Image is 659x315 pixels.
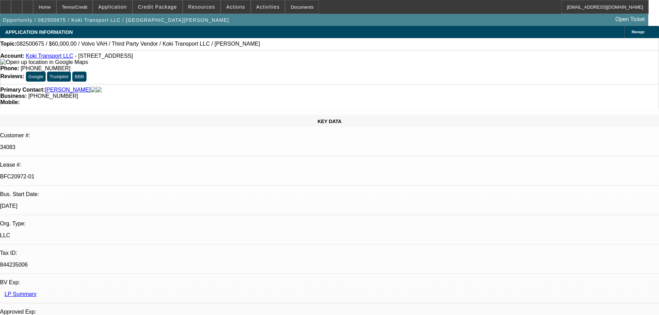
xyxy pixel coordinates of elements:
[0,93,27,99] strong: Business:
[26,72,46,82] button: Google
[28,93,78,99] span: [PHONE_NUMBER]
[5,29,73,35] span: APPLICATION INFORMATION
[0,41,17,47] strong: Topic:
[318,119,341,124] span: KEY DATA
[0,53,24,59] strong: Account:
[4,291,36,297] a: LP Summary
[47,72,71,82] button: Trustpilot
[226,4,245,10] span: Actions
[188,4,215,10] span: Resources
[96,87,102,93] img: linkedin-icon.png
[0,59,88,65] img: Open up location in Google Maps
[613,13,648,25] a: Open Ticket
[0,73,24,79] strong: Reviews:
[138,4,177,10] span: Credit Package
[17,41,260,47] span: 082500675 / $60,000.00 / Volvo VAH / Third Party Vendor / Koki Transport LLC / [PERSON_NAME]
[72,72,86,82] button: BBB
[0,65,19,71] strong: Phone:
[98,4,127,10] span: Application
[183,0,220,13] button: Resources
[75,53,133,59] span: - [STREET_ADDRESS]
[0,59,88,65] a: View Google Maps
[256,4,280,10] span: Activities
[0,87,45,93] strong: Primary Contact:
[0,99,20,105] strong: Mobile:
[251,0,285,13] button: Activities
[3,17,229,23] span: Opportunity / 082500675 / Koki Transport LLC / [GEOGRAPHIC_DATA][PERSON_NAME]
[21,65,71,71] span: [PHONE_NUMBER]
[133,0,182,13] button: Credit Package
[91,87,96,93] img: facebook-icon.png
[26,53,73,59] a: Koki Transport LLC
[45,87,91,93] a: [PERSON_NAME]
[221,0,250,13] button: Actions
[632,30,644,34] span: Manage
[93,0,132,13] button: Application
